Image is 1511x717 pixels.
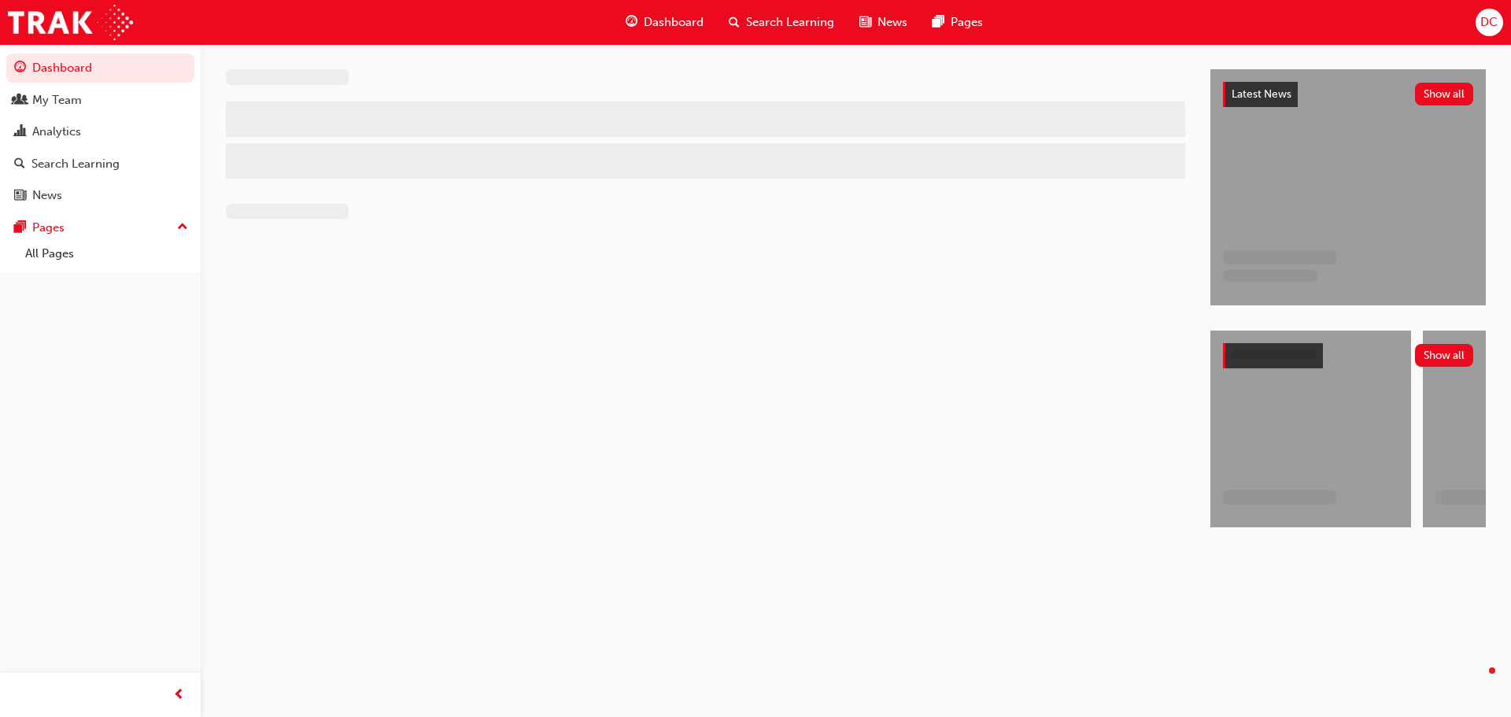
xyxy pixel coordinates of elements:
span: Dashboard [644,13,704,31]
span: Search Learning [746,13,834,31]
a: Dashboard [6,54,194,83]
span: Latest News [1232,87,1291,101]
a: Show all [1223,343,1473,368]
button: Pages [6,213,194,242]
a: pages-iconPages [920,6,996,39]
span: Pages [951,13,983,31]
button: Show all [1415,83,1474,105]
span: search-icon [14,157,25,172]
img: Trak [8,5,133,40]
span: people-icon [14,94,26,108]
span: prev-icon [173,686,185,705]
span: pages-icon [933,13,944,32]
a: Latest NewsShow all [1223,82,1473,107]
button: Show all [1415,344,1474,367]
span: search-icon [729,13,740,32]
span: up-icon [177,217,188,238]
a: news-iconNews [847,6,920,39]
div: My Team [32,91,82,109]
a: Search Learning [6,150,194,179]
a: Analytics [6,117,194,146]
div: Analytics [32,123,81,141]
span: guage-icon [14,61,26,76]
span: chart-icon [14,125,26,139]
a: News [6,181,194,210]
a: All Pages [19,242,194,266]
span: guage-icon [626,13,637,32]
span: news-icon [14,189,26,203]
button: DC [1476,9,1503,36]
a: My Team [6,86,194,115]
span: News [877,13,907,31]
iframe: Intercom live chat [1457,663,1495,701]
span: DC [1480,13,1498,31]
div: Search Learning [31,155,120,173]
div: News [32,187,62,205]
button: DashboardMy TeamAnalyticsSearch LearningNews [6,50,194,213]
a: guage-iconDashboard [613,6,716,39]
div: Pages [32,219,65,237]
a: search-iconSearch Learning [716,6,847,39]
span: news-icon [859,13,871,32]
span: pages-icon [14,221,26,235]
